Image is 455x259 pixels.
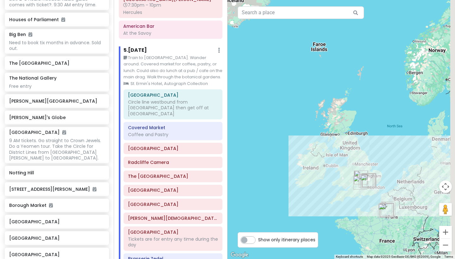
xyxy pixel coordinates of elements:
a: Open this area in Google Maps (opens a new window) [229,251,250,259]
h6: Houses of Parliament [9,17,104,22]
div: Tickets are for entry any time during the day [128,236,218,248]
button: Keyboard shortcuts [336,255,363,259]
div: Free entry [9,83,104,89]
span: 7:30pm - 10pm [123,2,161,8]
h6: Christ Church [128,215,218,221]
h6: The National Gallery [9,75,57,81]
button: Zoom out [439,239,452,251]
i: Added to itinerary [93,187,96,191]
img: Google [229,251,250,259]
i: Added to itinerary [62,130,66,135]
div: National Museum of Natural History [380,203,394,217]
h6: [GEOGRAPHIC_DATA] [9,129,66,135]
input: Search a place [238,6,364,19]
div: Need to book tix months in advance. Sold out. [9,40,104,51]
div: Grand Trianon [378,204,392,218]
small: Train to [GEOGRAPHIC_DATA]. Wander around. Covered market for coffee, pastry, or lunch. Could als... [124,55,222,81]
small: St. Ermin's Hotel, Autograph Collection [124,81,222,87]
h6: Radcliffe Camera [128,160,218,165]
button: Drag Pegman onto the map to open Street View [439,203,452,216]
h6: The [GEOGRAPHIC_DATA] [9,60,104,66]
div: Lyric Hammersmith Theatre [361,174,375,188]
h6: Covered Market [128,125,218,130]
h6: American Bar [123,23,218,29]
h6: [GEOGRAPHIC_DATA] [9,252,104,257]
h6: [PERSON_NAME]'s Globe [9,115,104,120]
div: Coffee and Pastry [128,132,218,137]
div: Place des Abbesses [380,203,394,217]
i: Added to itinerary [49,203,53,208]
h6: [GEOGRAPHIC_DATA] [9,235,104,241]
h6: Oxford [128,146,218,151]
div: Balliol College [354,171,368,184]
h6: 5 . [DATE] [124,47,147,54]
div: Windsor Castle [359,174,373,188]
h6: Paddington Station [128,92,218,98]
div: At the Savoy [123,30,218,36]
div: Paris Charles de Gaulle Airport [381,202,395,215]
div: Circle line westbound from [GEOGRAPHIC_DATA] then get off at [GEOGRAPHIC_DATA] [128,99,218,117]
i: Added to itinerary [61,17,65,22]
div: 9 AM tickets. Go straight to Crown Jewels. Do a Yeomen tour. Take the Circle for District Lines f... [9,138,104,161]
div: Magdalen College [354,171,368,184]
div: Garrick Theatre [362,173,376,187]
div: Highclere Castle [353,176,367,190]
h6: Borough Market [9,202,104,208]
div: Hercules [123,9,218,15]
div: Tuileries Garden [380,203,394,217]
h6: Oxford Botanic Garden [128,229,218,235]
a: Terms (opens in new tab) [444,255,453,258]
button: Map camera controls [439,180,452,193]
div: Regent's Park [362,173,376,187]
div: Panthéon [380,203,394,217]
i: Added to itinerary [28,32,32,37]
h6: [PERSON_NAME][GEOGRAPHIC_DATA] [9,98,104,104]
h6: Notting Hill [9,170,104,176]
div: Maison de Balzac [379,203,393,217]
h6: The Sheldonian Theatre [128,173,218,179]
h6: Bodleian Library [128,187,218,193]
span: Map data ©2025 GeoBasis-DE/BKG (©2009), Google [367,255,440,258]
h6: Ashmolean Museum [128,202,218,207]
div: Hampton Court Palace [361,175,374,189]
div: Notting Hill [361,173,375,187]
button: Zoom in [439,226,452,238]
span: Show only itinerary places [258,236,315,243]
h6: Big Ben [9,32,32,37]
h6: [STREET_ADDRESS][PERSON_NAME] [9,186,104,192]
h6: [GEOGRAPHIC_DATA] [9,219,104,225]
